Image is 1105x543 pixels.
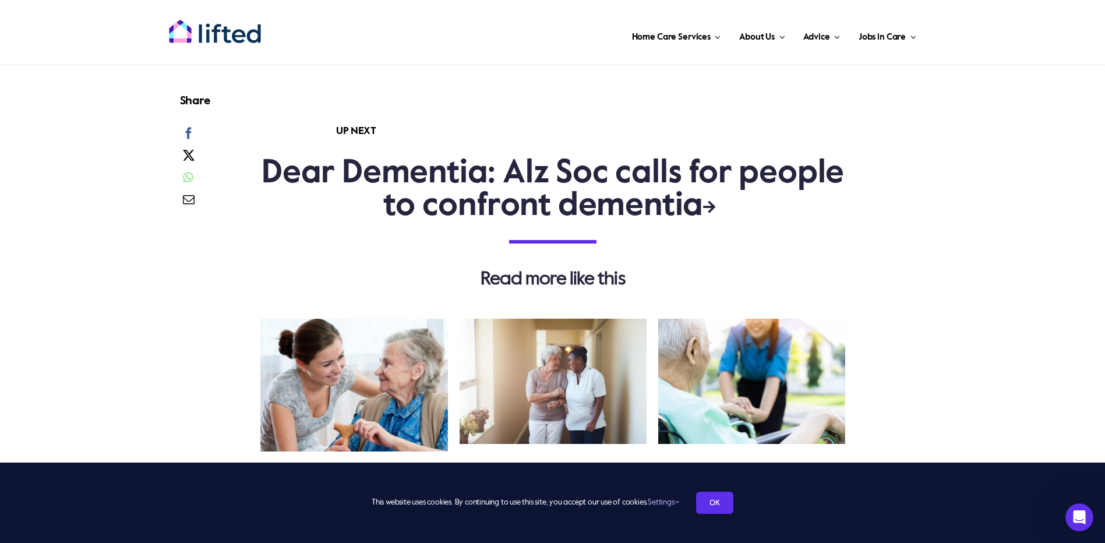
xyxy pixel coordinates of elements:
[632,28,711,47] span: Home Care Services
[168,19,262,31] a: lifted-logo
[336,126,376,136] strong: UP NEXT
[180,125,198,147] a: Facebook
[800,17,843,52] a: Advice
[180,93,210,110] h4: Share
[803,28,829,47] span: Advice
[629,17,725,52] a: Home Care Services
[658,319,846,330] a: Funny Valentine? Dementia and romantic relationships
[180,192,198,214] a: Email
[299,17,920,52] nav: Main Menu
[180,170,196,192] a: WhatsApp
[859,28,906,47] span: Jobs in Care
[460,319,647,330] a: Concerned about a rash? Here’s a simple 6 step guide to managing dementia and rashes
[739,28,775,47] span: About Us
[372,493,679,512] span: This website uses cookies. By continuing to use this site, you accept our use of cookies.
[481,270,626,288] strong: Read more like this
[1065,503,1093,531] iframe: Intercom live chat
[736,17,788,52] a: About Us
[703,200,715,214] a: Link to https://www.liftedcare.com/news/dear-dementia-alz-soc-calls-for-people-to-confront-dement...
[260,319,448,330] a: UK to become most dementia-friendly society in the world
[696,492,733,514] a: OK
[180,147,198,170] a: X
[648,499,679,506] a: Settings
[658,319,846,540] div: 3 / 9
[855,17,920,52] a: Jobs in Care
[262,157,844,223] a: Dear Dementia: Alz Soc calls for people to confront dementia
